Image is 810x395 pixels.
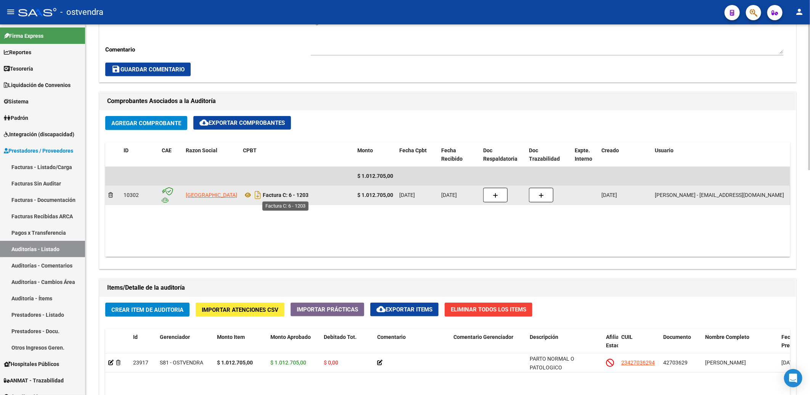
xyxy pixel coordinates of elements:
[374,329,450,363] datatable-header-cell: Comentario
[370,303,439,316] button: Exportar Items
[660,329,702,363] datatable-header-cell: Documento
[124,192,139,198] span: 10302
[111,120,181,127] span: Agregar Comprobante
[6,7,15,16] mat-icon: menu
[263,192,309,198] strong: Factura C: 6 - 1203
[111,306,183,313] span: Crear Item de Auditoria
[603,329,618,363] datatable-header-cell: Afiliado Estado
[60,4,103,21] span: - ostvendra
[105,45,311,54] p: Comentario
[4,147,73,155] span: Prestadores / Proveedores
[243,147,257,153] span: CPBT
[795,7,804,16] mat-icon: person
[159,142,183,168] datatable-header-cell: CAE
[4,97,29,106] span: Sistema
[4,48,31,56] span: Reportes
[652,142,804,168] datatable-header-cell: Usuario
[781,360,797,366] span: [DATE]
[162,147,172,153] span: CAE
[105,63,191,76] button: Guardar Comentario
[376,305,386,314] mat-icon: cloud_download
[526,142,572,168] datatable-header-cell: Doc Trazabilidad
[157,329,214,363] datatable-header-cell: Gerenciador
[451,306,526,313] span: Eliminar Todos los Items
[441,192,457,198] span: [DATE]
[4,114,28,122] span: Padrón
[705,360,746,366] span: [PERSON_NAME]
[399,192,415,198] span: [DATE]
[377,334,406,340] span: Comentario
[621,360,655,366] span: 23427036294
[4,360,59,368] span: Hospitales Públicos
[527,329,603,363] datatable-header-cell: Descripción
[160,334,190,340] span: Gerenciador
[202,306,278,313] span: Importar Atenciones CSV
[183,142,240,168] datatable-header-cell: Razon Social
[529,147,560,162] span: Doc Trazabilidad
[107,95,788,107] h1: Comprobantes Asociados a la Auditoría
[530,356,574,371] span: PARTO NORMAL O PATOLOGICO
[4,64,33,73] span: Tesorería
[618,329,660,363] datatable-header-cell: CUIL
[130,329,157,363] datatable-header-cell: Id
[124,147,129,153] span: ID
[111,66,185,73] span: Guardar Comentario
[267,329,321,363] datatable-header-cell: Monto Aprobado
[450,329,527,363] datatable-header-cell: Comentario Gerenciador
[530,334,558,340] span: Descripción
[186,147,217,153] span: Razon Social
[324,334,357,340] span: Debitado Tot.
[4,376,64,385] span: ANMAT - Trazabilidad
[199,119,285,126] span: Exportar Comprobantes
[702,329,778,363] datatable-header-cell: Nombre Completo
[781,334,808,349] span: Fec. Prestación
[186,192,237,198] span: [GEOGRAPHIC_DATA]
[297,306,358,313] span: Importar Prácticas
[621,334,633,340] span: CUIL
[483,147,517,162] span: Doc Respaldatoria
[4,130,74,139] span: Integración (discapacidad)
[196,303,284,317] button: Importar Atenciones CSV
[133,360,148,366] span: 23917
[438,142,480,168] datatable-header-cell: Fecha Recibido
[606,334,625,349] span: Afiliado Estado
[270,334,311,340] span: Monto Aprobado
[214,329,267,363] datatable-header-cell: Monto Item
[105,303,190,317] button: Crear Item de Auditoria
[199,118,209,127] mat-icon: cloud_download
[445,303,532,317] button: Eliminar Todos los Items
[601,192,617,198] span: [DATE]
[253,189,263,201] i: Descargar documento
[357,147,373,153] span: Monto
[453,334,513,340] span: Comentario Gerenciador
[399,147,427,153] span: Fecha Cpbt
[480,142,526,168] datatable-header-cell: Doc Respaldatoria
[784,369,802,387] div: Open Intercom Messenger
[133,334,138,340] span: Id
[240,142,354,168] datatable-header-cell: CPBT
[217,334,245,340] span: Monto Item
[105,116,187,130] button: Agregar Comprobante
[324,360,338,366] span: $ 0,00
[354,142,396,168] datatable-header-cell: Monto
[575,147,592,162] span: Expte. Interno
[321,329,374,363] datatable-header-cell: Debitado Tot.
[217,360,253,366] strong: $ 1.012.705,00
[270,360,306,366] span: $ 1.012.705,00
[598,142,652,168] datatable-header-cell: Creado
[357,173,393,179] span: $ 1.012.705,00
[655,147,673,153] span: Usuario
[111,64,121,74] mat-icon: save
[655,192,784,198] span: [PERSON_NAME] - [EMAIL_ADDRESS][DOMAIN_NAME]
[291,303,364,316] button: Importar Prácticas
[705,334,749,340] span: Nombre Completo
[572,142,598,168] datatable-header-cell: Expte. Interno
[107,282,788,294] h1: Items/Detalle de la auditoría
[601,147,619,153] span: Creado
[396,142,438,168] datatable-header-cell: Fecha Cpbt
[357,192,393,198] strong: $ 1.012.705,00
[121,142,159,168] datatable-header-cell: ID
[4,32,43,40] span: Firma Express
[4,81,71,89] span: Liquidación de Convenios
[376,306,432,313] span: Exportar Items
